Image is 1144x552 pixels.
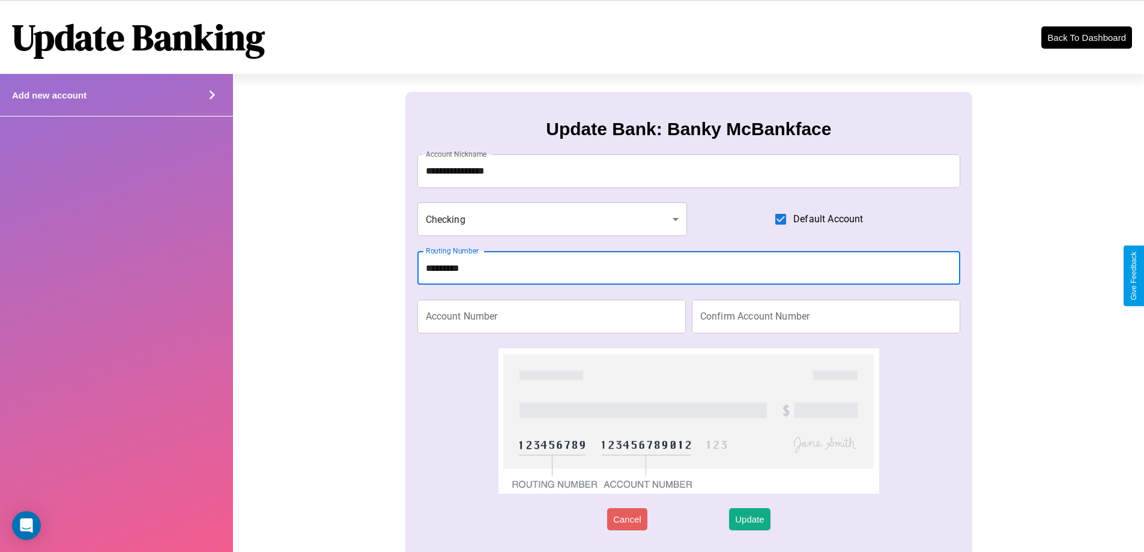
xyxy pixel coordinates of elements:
label: Routing Number [426,246,479,256]
span: Default Account [793,212,863,226]
div: Give Feedback [1130,252,1138,300]
button: Cancel [607,508,647,530]
h3: Update Bank: Banky McBankface [546,119,831,139]
img: check [498,348,879,494]
h4: Add new account [12,90,86,100]
button: Back To Dashboard [1041,26,1132,49]
h1: Update Banking [12,13,265,62]
button: Update [729,508,770,530]
div: Open Intercom Messenger [12,511,41,540]
label: Account Nickname [426,149,487,159]
div: Checking [417,202,688,236]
